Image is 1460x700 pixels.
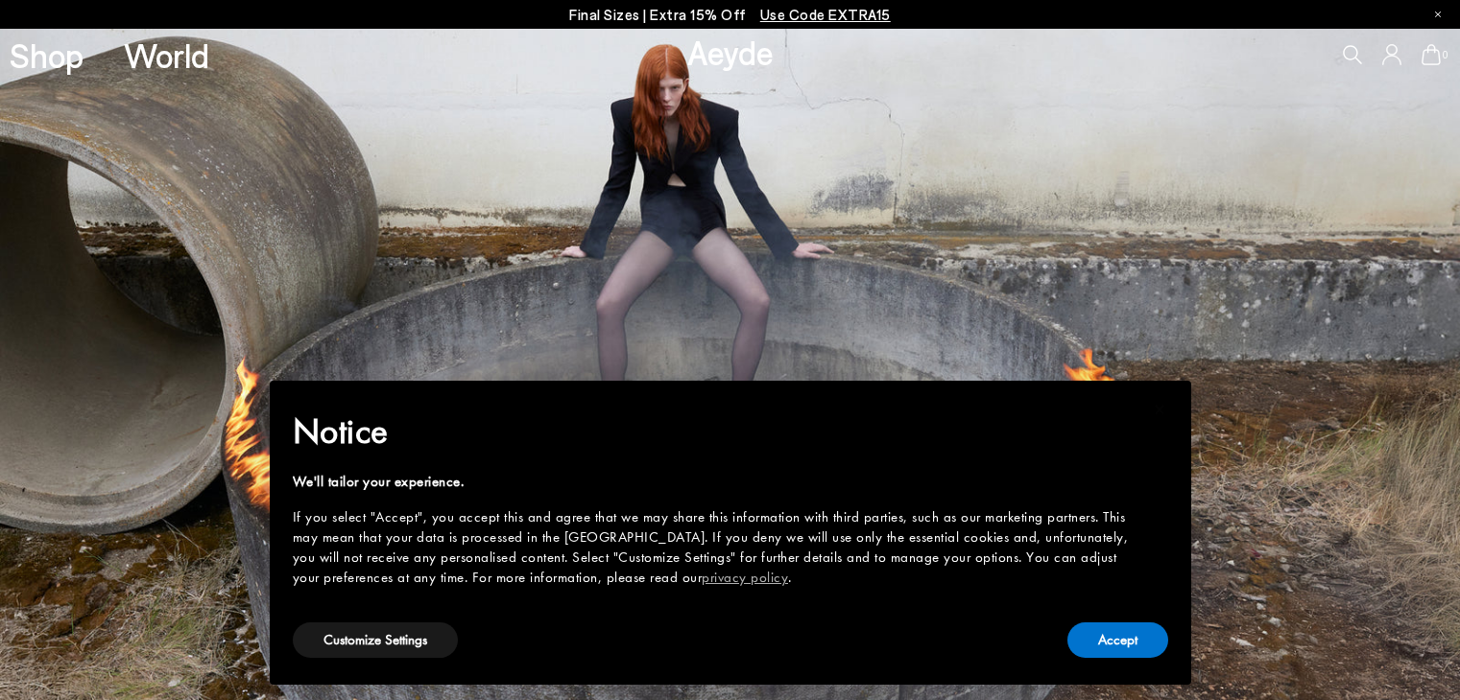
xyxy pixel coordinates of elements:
a: privacy policy [702,568,788,587]
h2: Notice [293,407,1137,456]
div: If you select "Accept", you accept this and agree that we may share this information with third p... [293,507,1137,588]
span: × [1154,394,1166,424]
button: Customize Settings [293,622,458,658]
a: Aeyde [687,32,774,72]
button: Accept [1067,622,1168,658]
a: Shop [10,38,84,72]
a: World [124,38,209,72]
p: Final Sizes | Extra 15% Off [569,3,891,27]
span: Navigate to /collections/ss25-final-sizes [760,6,891,23]
button: Close this notice [1137,386,1184,432]
a: 0 [1422,44,1441,65]
div: We'll tailor your experience. [293,472,1137,492]
span: 0 [1441,50,1450,60]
